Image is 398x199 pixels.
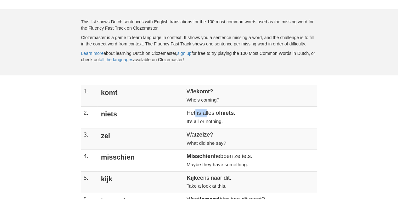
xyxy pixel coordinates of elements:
[97,128,184,149] td: zei
[184,150,317,171] td: hebben ze iets.
[187,162,248,167] small: Maybe they have something.
[81,128,97,149] td: 3.
[187,153,214,159] strong: Misschien
[177,51,191,56] a: sign up
[221,110,234,116] strong: niets
[81,19,317,31] p: This list shows Dutch sentences with English translations for the 100 most common words used as t...
[81,50,317,63] p: about learning Dutch on Clozemaster, for free to try playing the 100 Most Common Words in Dutch, ...
[81,107,97,128] td: 2.
[187,175,197,181] strong: Kijk
[184,171,317,193] td: eens naar dit.
[97,150,184,171] td: misschien
[81,171,97,193] td: 5.
[97,107,184,128] td: niets
[81,85,97,107] td: 1.
[81,34,317,47] p: Clozemaster is a game to learn language in context. It shows you a sentence missing a word, and t...
[81,51,104,56] a: Learn more
[196,132,204,138] strong: zei
[184,107,317,128] td: Het is alles of .
[97,171,184,193] td: kijk
[187,183,227,189] small: Take a look at this.
[196,88,210,95] strong: komt
[97,85,184,107] td: komt
[187,97,219,102] small: Who's coming?
[184,128,317,149] td: Wat ze?
[187,140,226,146] small: What did she say?
[81,150,97,171] td: 4.
[187,119,223,124] small: It's all or nothing.
[184,85,317,107] td: Wie ?
[100,57,133,62] a: all the languages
